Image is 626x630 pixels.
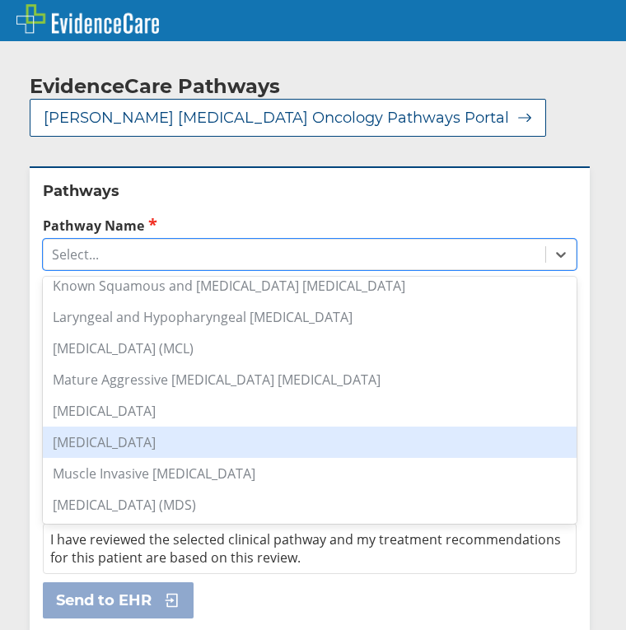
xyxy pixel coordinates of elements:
span: Send to EHR [56,590,152,610]
div: [MEDICAL_DATA] [43,427,577,458]
span: [PERSON_NAME] [MEDICAL_DATA] Oncology Pathways Portal [44,108,509,128]
div: [MEDICAL_DATA] (MCL) [43,333,577,364]
button: [PERSON_NAME] [MEDICAL_DATA] Oncology Pathways Portal [30,99,546,137]
div: Laryngeal and Hypopharyngeal [MEDICAL_DATA] [43,301,577,333]
div: [MEDICAL_DATA] [43,395,577,427]
div: Known Squamous and [MEDICAL_DATA] [MEDICAL_DATA] [43,270,577,301]
div: Mature Aggressive [MEDICAL_DATA] [MEDICAL_DATA] [43,364,577,395]
div: Muscle Invasive [MEDICAL_DATA] [43,458,577,489]
img: EvidenceCare [16,4,159,34]
button: Send to EHR [43,582,194,618]
h2: Pathways [43,181,577,201]
label: Pathway Name [43,216,577,235]
div: [MEDICAL_DATA] (MDS) [43,489,577,520]
div: Select... [52,245,99,264]
span: I have reviewed the selected clinical pathway and my treatment recommendations for this patient a... [50,530,561,567]
h2: EvidenceCare Pathways [30,74,280,99]
div: Non-Muscle Invasive [MEDICAL_DATA] [43,520,577,552]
